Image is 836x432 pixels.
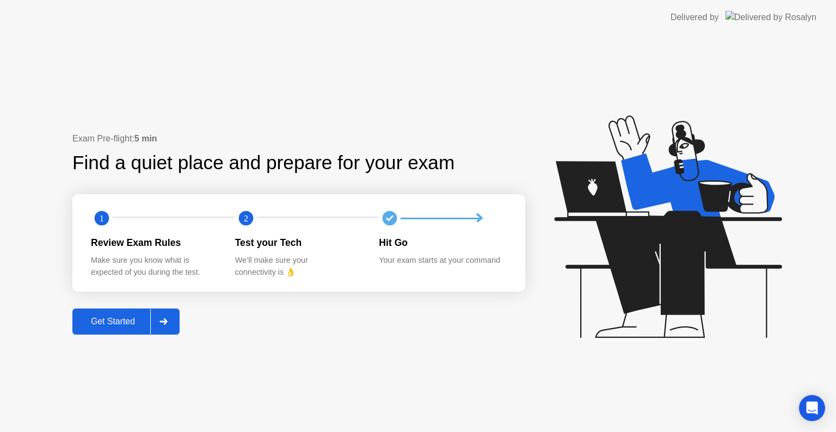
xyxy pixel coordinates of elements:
[235,236,362,250] div: Test your Tech
[72,308,180,335] button: Get Started
[72,132,525,145] div: Exam Pre-flight:
[244,213,248,224] text: 2
[726,11,816,23] img: Delivered by Rosalyn
[134,134,157,143] b: 5 min
[76,317,150,326] div: Get Started
[379,236,506,250] div: Hit Go
[799,395,825,421] div: Open Intercom Messenger
[235,255,362,278] div: We’ll make sure your connectivity is 👌
[91,236,218,250] div: Review Exam Rules
[379,255,506,267] div: Your exam starts at your command
[91,255,218,278] div: Make sure you know what is expected of you during the test.
[671,11,719,24] div: Delivered by
[72,149,456,177] div: Find a quiet place and prepare for your exam
[100,213,104,224] text: 1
